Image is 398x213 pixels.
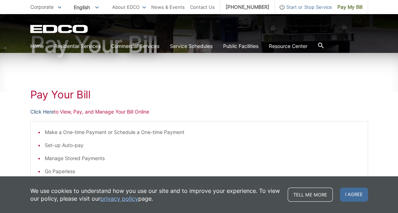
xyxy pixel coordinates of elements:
[170,42,213,50] a: Service Schedules
[54,42,100,50] a: Residential Services
[100,195,138,202] a: privacy policy
[269,42,307,50] a: Resource Center
[45,128,361,136] li: Make a One-time Payment or Schedule a One-time Payment
[223,42,258,50] a: Public Facilities
[288,188,333,202] a: Tell me more
[190,3,215,11] a: Contact Us
[30,88,368,101] h1: Pay Your Bill
[30,108,54,116] a: Click Here
[337,3,362,11] span: Pay My Bill
[340,188,368,202] span: I agree
[30,187,281,202] p: We use cookies to understand how you use our site and to improve your experience. To view our pol...
[30,108,368,116] p: to View, Pay, and Manage Your Bill Online
[45,141,361,149] li: Set-up Auto-pay
[30,4,54,10] span: Corporate
[112,3,146,11] a: About EDCO
[30,42,44,50] a: Home
[45,154,361,162] li: Manage Stored Payments
[111,42,159,50] a: Commercial Services
[30,33,368,56] h1: Pay Your Bill
[30,25,89,33] a: EDCD logo. Return to the homepage.
[45,168,361,175] li: Go Paperless
[151,3,185,11] a: News & Events
[68,1,104,13] span: English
